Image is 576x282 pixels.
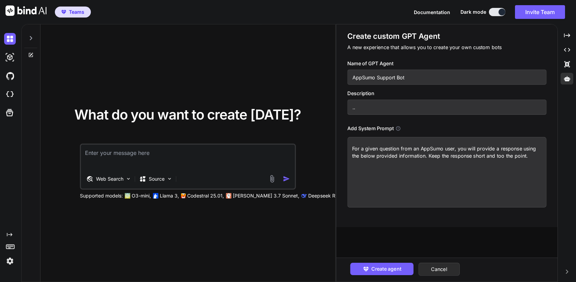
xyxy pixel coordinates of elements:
span: Dark mode [460,9,486,15]
p: Supported models: [80,192,123,199]
p: [PERSON_NAME] 3.7 Sonnet, [233,192,299,199]
img: icon [283,175,290,182]
input: GPT which writes a blog post [347,100,547,115]
img: GPT-4 [125,193,130,199]
img: attachment [268,175,276,183]
button: premiumTeams [55,7,91,18]
img: claude [301,193,307,199]
img: darkAi-studio [4,52,16,63]
h3: Description [347,90,547,97]
input: Name [347,70,547,85]
p: Codestral 25.01, [187,192,224,199]
img: Bind AI [5,5,47,16]
img: claude [226,193,231,199]
img: githubDark [4,70,16,82]
h3: Name of GPT Agent [347,60,547,67]
button: Documentation [414,9,450,16]
img: Llama2 [153,193,158,199]
img: Mistral-AI [181,193,186,198]
h3: Add System Prompt [347,125,394,132]
button: Cancel [419,263,460,276]
h1: Create custom GPT Agent [347,31,547,41]
textarea: For a given question from an AppSumo user, you will provide a response using the below provided i... [347,137,547,207]
img: Pick Tools [125,176,131,182]
p: O3-mini, [132,192,151,199]
span: Documentation [414,9,450,15]
p: Source [149,176,165,182]
span: What do you want to create [DATE]? [74,106,301,123]
p: Deepseek R1 [308,192,337,199]
img: darkChat [4,33,16,45]
img: Pick Models [167,176,172,182]
img: cloudideIcon [4,89,16,100]
button: Create agent [350,263,414,275]
span: Create agent [371,265,401,273]
p: Llama 3, [160,192,179,199]
span: Teams [69,9,84,15]
button: Invite Team [515,5,565,19]
p: Web Search [96,176,123,182]
img: premium [61,10,66,14]
img: settings [4,255,16,267]
p: A new experience that allows you to create your own custom bots [347,44,547,51]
